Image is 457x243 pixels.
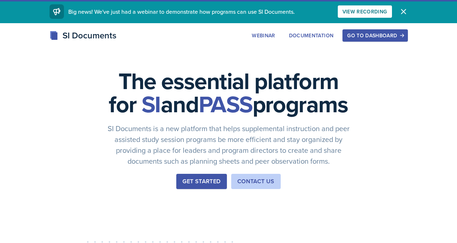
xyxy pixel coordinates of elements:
[247,29,280,42] button: Webinar
[342,9,387,14] div: View Recording
[231,174,281,189] button: Contact Us
[347,33,403,38] div: Go to Dashboard
[289,33,334,38] div: Documentation
[176,174,227,189] button: Get Started
[342,29,408,42] button: Go to Dashboard
[182,177,220,186] div: Get Started
[68,8,295,16] span: Big news! We've just had a webinar to demonstrate how programs can use SI Documents.
[49,29,116,42] div: SI Documents
[284,29,339,42] button: Documentation
[237,177,275,186] div: Contact Us
[338,5,392,18] button: View Recording
[252,33,275,38] div: Webinar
